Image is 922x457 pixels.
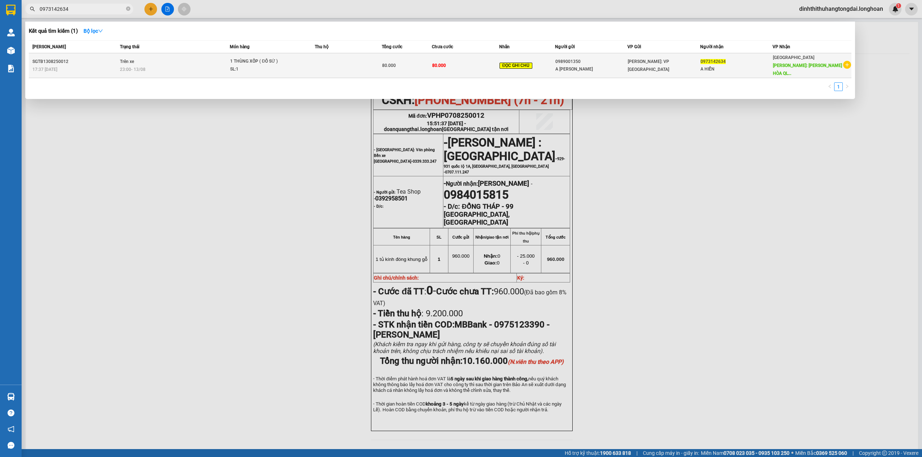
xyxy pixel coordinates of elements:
[700,44,724,49] span: Người nhận
[555,58,627,65] div: 0989001350
[120,59,134,64] span: Trên xe
[843,82,851,91] button: right
[834,82,843,91] li: 1
[230,44,250,49] span: Món hàng
[32,44,66,49] span: [PERSON_NAME]
[382,63,396,68] span: 80.000
[40,5,125,13] input: Tìm tên, số ĐT hoặc mã đơn
[825,82,834,91] button: left
[843,82,851,91] li: Next Page
[834,83,842,91] a: 1
[126,6,130,11] span: close-circle
[78,25,109,37] button: Bộ lọcdown
[825,82,834,91] li: Previous Page
[701,59,726,64] span: 0973142634
[432,44,453,49] span: Chưa cước
[8,442,14,449] span: message
[32,67,57,72] span: 17:37 [DATE]
[500,63,533,69] span: ĐỌC GHI CHÚ
[843,61,851,69] span: plus-circle
[432,63,446,68] span: 80.000
[627,44,641,49] span: VP Gửi
[555,44,575,49] span: Người gửi
[773,63,842,76] span: [PERSON_NAME]: [PERSON_NAME] HÒA QL...
[6,5,15,15] img: logo-vxr
[382,44,402,49] span: Tổng cước
[8,426,14,433] span: notification
[7,393,15,401] img: warehouse-icon
[701,65,773,73] div: A HIỂN
[29,27,78,35] h3: Kết quả tìm kiếm ( 1 )
[773,44,790,49] span: VP Nhận
[8,410,14,416] span: question-circle
[499,44,510,49] span: Nhãn
[126,6,130,13] span: close-circle
[98,28,103,33] span: down
[7,65,15,72] img: solution-icon
[555,65,627,73] div: A [PERSON_NAME]
[828,84,832,89] span: left
[230,58,284,65] div: 1 THÙNG XỐP ( ĐỒ SỨ )
[7,29,15,36] img: warehouse-icon
[32,58,118,65] div: SGTB1308250012
[84,28,103,34] strong: Bộ lọc
[30,6,35,12] span: search
[7,47,15,54] img: warehouse-icon
[628,59,669,72] span: [PERSON_NAME]: VP [GEOGRAPHIC_DATA]
[315,44,328,49] span: Thu hộ
[120,67,146,72] span: 23:00 - 13/08
[845,84,849,89] span: right
[120,44,139,49] span: Trạng thái
[773,55,814,60] span: [GEOGRAPHIC_DATA]
[230,65,284,73] div: SL: 1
